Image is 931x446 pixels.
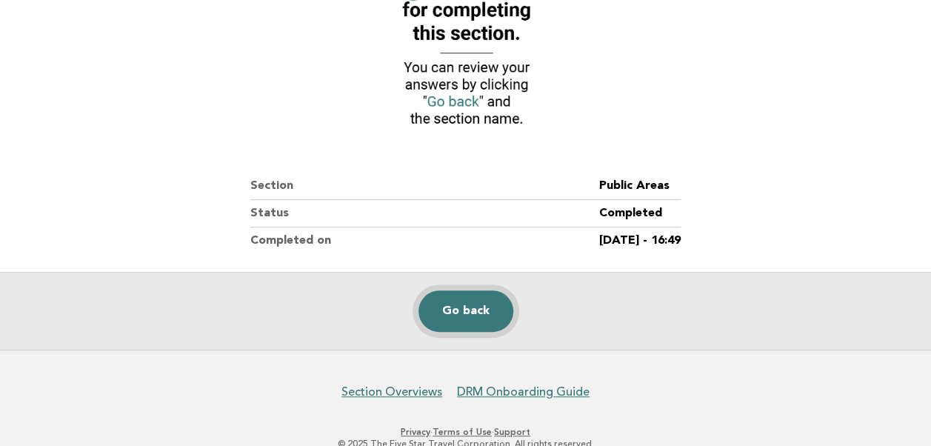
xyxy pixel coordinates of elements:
dt: Completed on [250,227,599,254]
dt: Section [250,173,599,200]
dd: [DATE] - 16:49 [599,227,681,254]
a: Privacy [401,427,430,437]
a: Go back [418,290,513,332]
dt: Status [250,200,599,227]
p: · · [21,426,910,438]
a: Section Overviews [341,385,442,399]
a: DRM Onboarding Guide [457,385,590,399]
dd: Public Areas [599,173,681,200]
dd: Completed [599,200,681,227]
a: Terms of Use [433,427,492,437]
a: Support [494,427,530,437]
